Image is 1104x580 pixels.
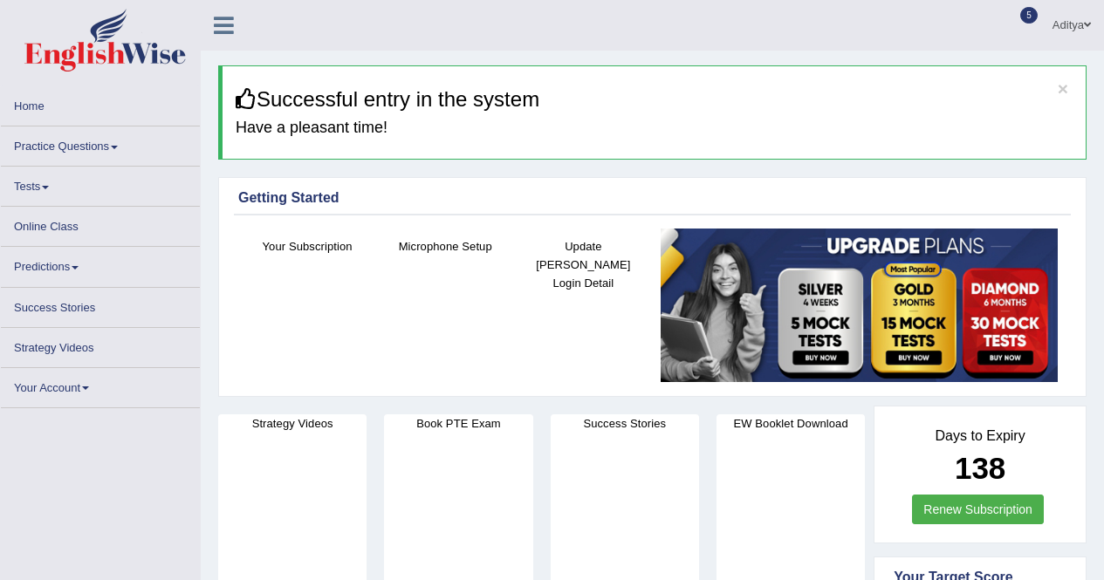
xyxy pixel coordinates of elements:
[236,119,1073,137] h4: Have a pleasant time!
[247,237,367,256] h4: Your Subscription
[1020,7,1038,24] span: 5
[385,237,505,256] h4: Microphone Setup
[1,167,200,201] a: Tests
[1,288,200,322] a: Success Stories
[1,207,200,241] a: Online Class
[1,126,200,160] a: Practice Questions
[955,451,1005,485] b: 138
[523,237,643,292] h4: Update [PERSON_NAME] Login Detail
[1,368,200,402] a: Your Account
[384,414,532,433] h4: Book PTE Exam
[717,414,865,433] h4: EW Booklet Download
[1,247,200,281] a: Predictions
[1,86,200,120] a: Home
[894,428,1066,444] h4: Days to Expiry
[218,414,367,433] h4: Strategy Videos
[1058,79,1068,98] button: ×
[661,229,1058,382] img: small5.jpg
[238,188,1066,208] div: Getting Started
[551,414,699,433] h4: Success Stories
[236,88,1073,111] h3: Successful entry in the system
[912,495,1044,524] a: Renew Subscription
[1,328,200,362] a: Strategy Videos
